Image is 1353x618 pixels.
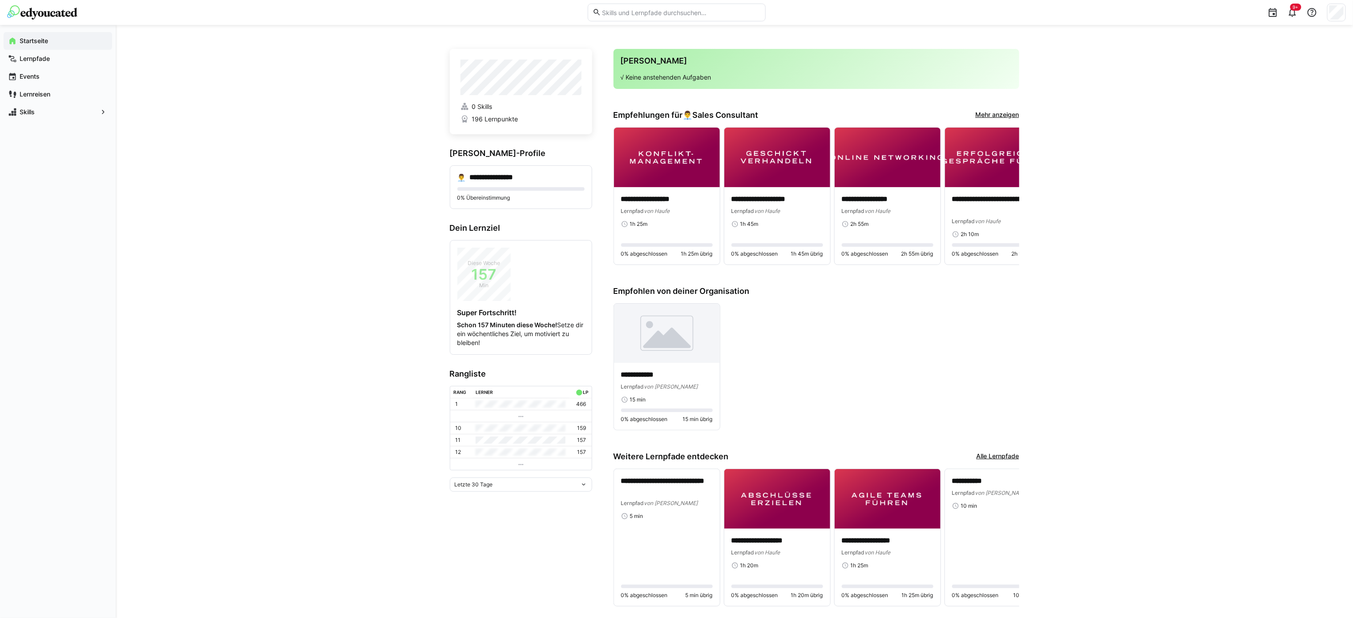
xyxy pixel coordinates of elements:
[842,592,889,599] span: 0% abgeschlossen
[945,128,1051,187] img: image
[577,401,586,408] p: 466
[614,128,720,187] img: image
[621,592,668,599] span: 0% abgeschlossen
[472,115,518,124] span: 196 Lernpunkte
[976,110,1019,120] a: Mehr anzeigen
[842,250,889,257] span: 0% abgeschlossen
[457,173,466,182] div: 👨‍💼
[977,452,1019,461] a: Alle Lernpfade
[456,425,462,432] p: 10
[686,592,713,599] span: 5 min übrig
[865,208,891,214] span: von Haufe
[630,221,648,228] span: 1h 25m
[456,437,461,444] p: 11
[902,592,933,599] span: 1h 25m übrig
[457,321,557,329] strong: Schon 157 Minuten diese Woche!
[601,8,760,16] input: Skills und Lernpfade durchsuchen…
[731,549,755,556] span: Lernpfad
[961,231,979,238] span: 2h 10m
[621,56,1012,66] h3: [PERSON_NAME]
[456,449,461,456] p: 12
[842,549,865,556] span: Lernpfad
[578,449,586,456] p: 157
[621,383,644,390] span: Lernpfad
[450,369,592,379] h3: Rangliste
[457,321,585,347] p: Setze dir ein wöchentliches Ziel, um motiviert zu bleiben!
[453,389,466,395] div: Rang
[865,549,891,556] span: von Haufe
[901,250,933,257] span: 2h 55m übrig
[614,286,1019,296] h3: Empfohlen von deiner Organisation
[456,401,458,408] p: 1
[952,592,999,599] span: 0% abgeschlossen
[621,250,668,257] span: 0% abgeschlossen
[961,502,977,510] span: 10 min
[683,416,713,423] span: 15 min übrig
[755,549,780,556] span: von Haufe
[724,469,830,529] img: image
[681,250,713,257] span: 1h 25m übrig
[740,562,759,569] span: 1h 20m
[450,223,592,233] h3: Dein Lernziel
[975,218,1001,225] span: von Haufe
[450,148,592,158] h3: [PERSON_NAME]-Profile
[791,592,823,599] span: 1h 20m übrig
[1014,592,1044,599] span: 10 min übrig
[472,102,492,111] span: 0 Skills
[578,437,586,444] p: 157
[731,208,755,214] span: Lernpfad
[614,304,720,363] img: image
[457,194,585,201] p: 0% Übereinstimmung
[791,250,823,257] span: 1h 45m übrig
[952,250,999,257] span: 0% abgeschlossen
[835,128,941,187] img: image
[731,250,778,257] span: 0% abgeschlossen
[614,110,759,120] h3: Empfehlungen für
[621,208,644,214] span: Lernpfad
[740,221,759,228] span: 1h 45m
[952,218,975,225] span: Lernpfad
[630,396,646,403] span: 15 min
[621,73,1012,82] p: √ Keine anstehenden Aufgaben
[731,592,778,599] span: 0% abgeschlossen
[851,562,868,569] span: 1h 25m
[644,383,698,390] span: von [PERSON_NAME]
[455,481,493,488] span: Letzte 30 Tage
[975,490,1029,496] span: von [PERSON_NAME]
[1293,4,1299,10] span: 9+
[476,389,493,395] div: Lerner
[952,490,975,496] span: Lernpfad
[578,425,586,432] p: 159
[644,500,698,506] span: von [PERSON_NAME]
[693,110,759,120] span: Sales Consultant
[851,221,869,228] span: 2h 55m
[460,102,582,111] a: 0 Skills
[755,208,780,214] span: von Haufe
[630,513,643,520] span: 5 min
[583,389,588,395] div: LP
[1012,250,1044,257] span: 2h 10m übrig
[724,128,830,187] img: image
[842,208,865,214] span: Lernpfad
[683,110,759,120] div: 👨‍💼
[621,500,644,506] span: Lernpfad
[621,416,668,423] span: 0% abgeschlossen
[644,208,670,214] span: von Haufe
[614,452,729,461] h3: Weitere Lernpfade entdecken
[457,308,585,317] h4: Super Fortschritt!
[835,469,941,529] img: image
